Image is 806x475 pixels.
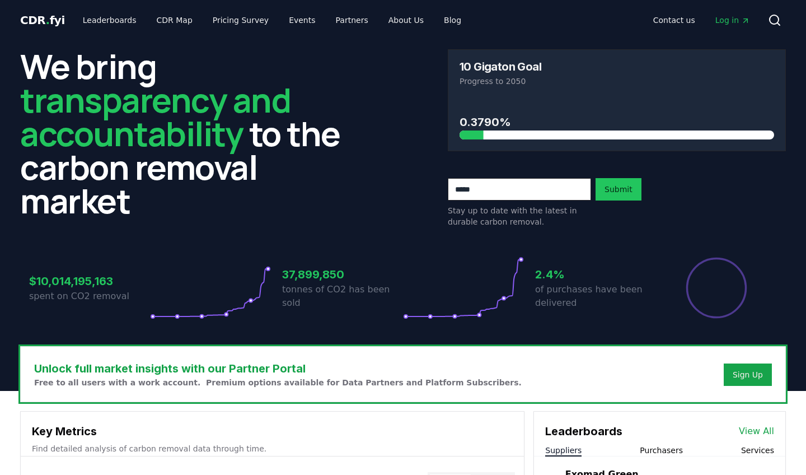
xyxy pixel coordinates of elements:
span: Log in [715,15,750,26]
a: CDR.fyi [20,12,65,28]
a: Contact us [644,10,704,30]
h3: Leaderboards [545,423,622,440]
a: Log in [706,10,759,30]
h3: 2.4% [535,266,656,283]
nav: Main [644,10,759,30]
nav: Main [74,10,470,30]
a: View All [739,425,774,438]
p: of purchases have been delivered [535,283,656,310]
button: Purchasers [640,445,683,456]
h3: 10 Gigaton Goal [460,61,541,72]
a: Blog [435,10,470,30]
h2: We bring to the carbon removal market [20,49,358,217]
a: Partners [327,10,377,30]
div: Percentage of sales delivered [685,257,748,319]
h3: 37,899,850 [282,266,403,283]
span: CDR fyi [20,13,65,27]
p: Progress to 2050 [460,76,774,87]
p: Stay up to date with the latest in durable carbon removal. [448,205,591,227]
button: Sign Up [724,364,772,386]
h3: Key Metrics [32,423,513,440]
a: Sign Up [733,369,763,380]
span: transparency and accountability [20,77,290,156]
h3: $10,014,195,163 [29,273,150,290]
button: Suppliers [545,445,582,456]
button: Submit [596,178,641,201]
a: Events [280,10,324,30]
button: Services [741,445,774,456]
a: CDR Map [148,10,201,30]
h3: Unlock full market insights with our Partner Portal [34,360,522,377]
p: Find detailed analysis of carbon removal data through time. [32,443,513,454]
p: tonnes of CO2 has been sold [282,283,403,310]
a: Pricing Survey [204,10,278,30]
span: . [46,13,50,27]
h3: 0.3790% [460,114,774,131]
a: About Us [379,10,433,30]
a: Leaderboards [74,10,146,30]
p: Free to all users with a work account. Premium options available for Data Partners and Platform S... [34,377,522,388]
p: spent on CO2 removal [29,290,150,303]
